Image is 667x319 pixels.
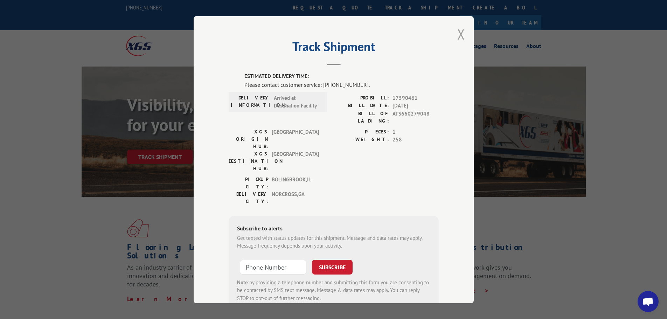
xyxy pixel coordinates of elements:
button: Close modal [457,25,465,43]
label: PIECES: [334,128,389,136]
label: XGS ORIGIN HUB: [229,128,268,150]
label: BILL DATE: [334,102,389,110]
span: Arrived at Destination Facility [274,94,321,110]
label: DELIVERY CITY: [229,190,268,205]
label: ESTIMATED DELIVERY TIME: [244,72,439,81]
span: 258 [392,136,439,144]
label: PICKUP CITY: [229,175,268,190]
label: DELIVERY INFORMATION: [231,94,270,110]
div: Get texted with status updates for this shipment. Message and data rates may apply. Message frequ... [237,234,430,250]
input: Phone Number [240,259,306,274]
div: Open chat [638,291,659,312]
span: NORCROSS , GA [272,190,319,205]
span: [GEOGRAPHIC_DATA] [272,128,319,150]
span: ATS660279048 [392,110,439,124]
div: Please contact customer service: [PHONE_NUMBER]. [244,80,439,89]
label: XGS DESTINATION HUB: [229,150,268,172]
span: [DATE] [392,102,439,110]
label: PROBILL: [334,94,389,102]
button: SUBSCRIBE [312,259,353,274]
span: BOLINGBROOK , IL [272,175,319,190]
span: 1 [392,128,439,136]
span: 17590461 [392,94,439,102]
h2: Track Shipment [229,42,439,55]
div: by providing a telephone number and submitting this form you are consenting to be contacted by SM... [237,278,430,302]
strong: Note: [237,279,249,285]
label: BILL OF LADING: [334,110,389,124]
div: Subscribe to alerts [237,224,430,234]
label: WEIGHT: [334,136,389,144]
span: [GEOGRAPHIC_DATA] [272,150,319,172]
